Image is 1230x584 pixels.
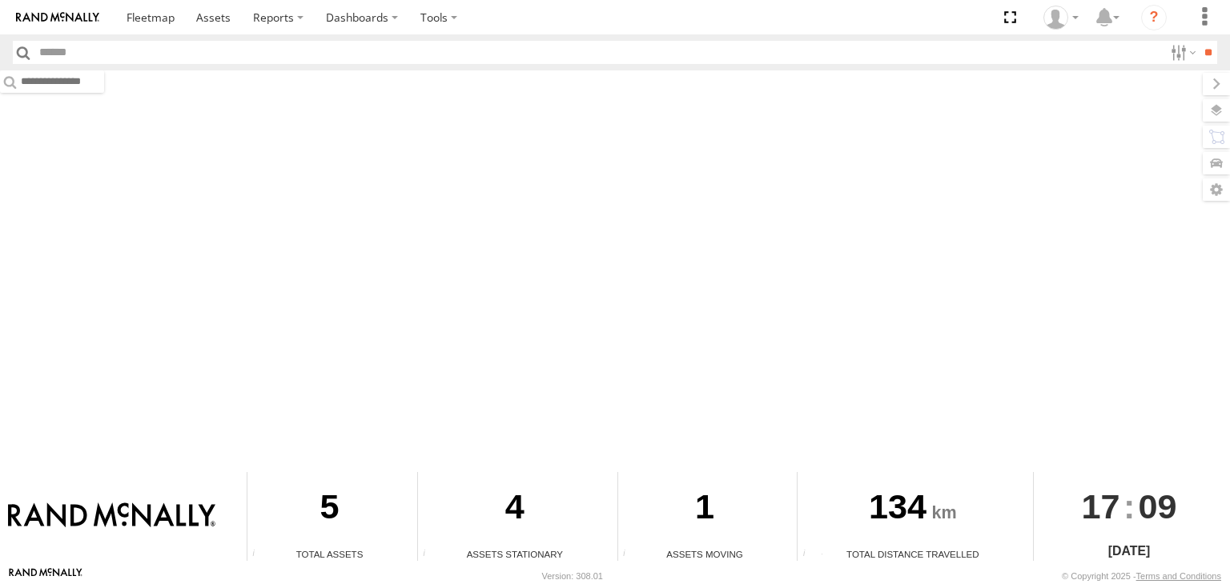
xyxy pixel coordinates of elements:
[1141,5,1167,30] i: ?
[1034,472,1224,541] div: :
[418,547,611,561] div: Assets Stationary
[247,472,412,547] div: 5
[1164,41,1199,64] label: Search Filter Options
[1038,6,1084,30] div: Grainge Ryall
[798,547,1027,561] div: Total Distance Travelled
[1203,178,1230,201] label: Map Settings
[8,502,215,530] img: Rand McNally
[618,547,792,561] div: Assets Moving
[418,549,442,561] div: Total number of assets current stationary.
[1136,571,1221,581] a: Terms and Conditions
[618,472,792,547] div: 1
[618,549,642,561] div: Total number of assets current in transit.
[1139,472,1177,541] span: 09
[798,472,1027,547] div: 134
[16,12,99,23] img: rand-logo.svg
[9,568,82,584] a: Visit our Website
[247,549,271,561] div: Total number of Enabled Assets
[542,571,603,581] div: Version: 308.01
[1062,571,1221,581] div: © Copyright 2025 -
[798,549,822,561] div: Total distance travelled by all assets within specified date range and applied filters
[418,472,611,547] div: 4
[247,547,412,561] div: Total Assets
[1082,472,1120,541] span: 17
[1034,542,1224,561] div: [DATE]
